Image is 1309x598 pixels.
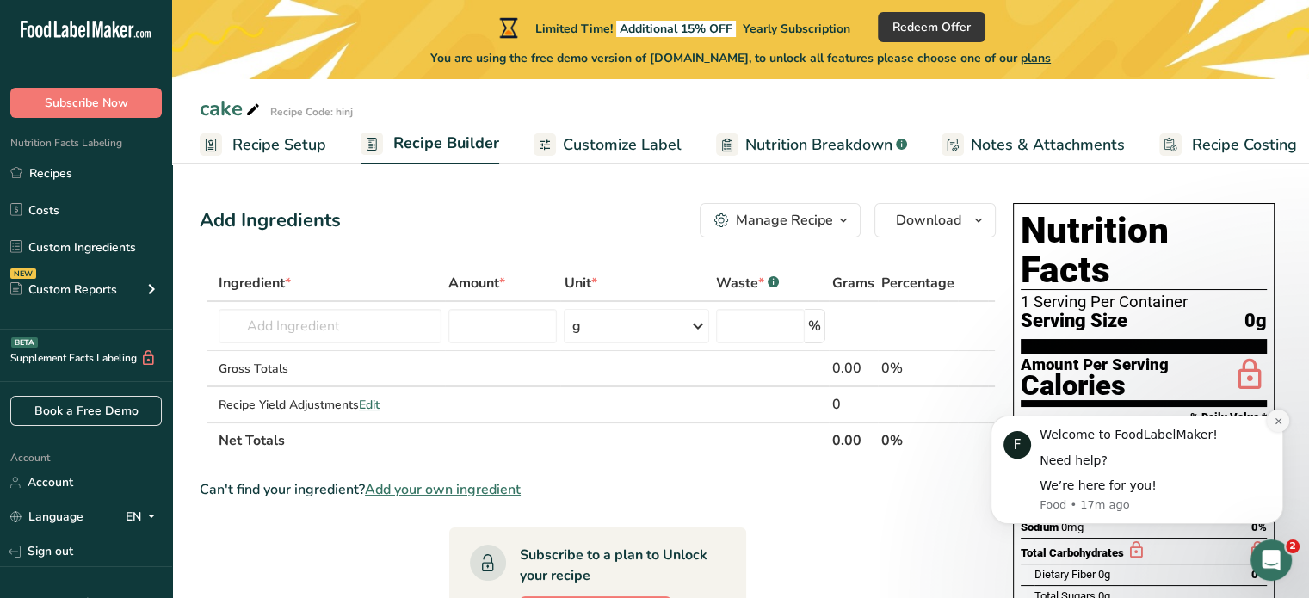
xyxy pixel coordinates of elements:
a: Notes & Attachments [942,126,1125,164]
div: Recipe Yield Adjustments [219,396,441,414]
button: Subscribe Now [10,88,162,118]
div: NEW [10,268,36,279]
span: Add your own ingredient [365,479,521,500]
div: Manage Recipe [736,210,833,231]
div: message notification from Food, 17m ago. Welcome to FoodLabelMaker! Need help? We’re here for you! [26,26,318,134]
div: Waste [716,273,779,293]
div: Recipe Code: hinj [270,104,353,120]
div: Custom Reports [10,281,117,299]
div: Need help? [75,63,306,80]
span: 0g [1244,311,1267,332]
span: plans [1021,50,1051,66]
a: Book a Free Demo [10,396,162,426]
span: Subscribe Now [45,94,128,112]
div: Message content [75,37,306,105]
span: 2 [1286,539,1300,553]
span: Redeem Offer [892,18,971,36]
div: Amount Per Serving [1021,357,1169,373]
span: Yearly Subscription [743,21,850,37]
p: Message from Food, sent 17m ago [75,108,306,123]
span: Recipe Setup [232,133,326,157]
span: Percentage [881,273,954,293]
span: You are using the free demo version of [DOMAIN_NAME], to unlock all features please choose one of... [430,49,1051,67]
div: Subscribe to a plan to Unlock your recipe [520,545,712,586]
a: Language [10,502,83,532]
div: 0% [881,358,954,379]
div: Add Ingredients [200,207,341,235]
span: Nutrition Breakdown [745,133,892,157]
div: 0 [832,394,874,415]
div: cake [200,93,263,124]
div: 0.00 [832,358,874,379]
span: Download [896,210,961,231]
h1: Nutrition Facts [1021,211,1267,290]
a: Recipe Setup [200,126,326,164]
button: Dismiss notification [302,20,324,42]
span: Additional 15% OFF [616,21,736,37]
span: Customize Label [563,133,682,157]
div: Gross Totals [219,360,441,378]
a: Customize Label [534,126,682,164]
iframe: Intercom notifications message [965,390,1309,552]
span: Dietary Fiber [1034,568,1096,581]
span: Notes & Attachments [971,133,1125,157]
div: Calories [1021,373,1169,398]
span: Edit [359,397,380,413]
iframe: Intercom live chat [1250,539,1292,581]
span: Unit [564,273,596,293]
a: Recipe Costing [1159,126,1297,164]
th: 0% [878,422,958,458]
span: Grams [832,273,874,293]
span: 0g [1098,568,1110,581]
div: Profile image for Food [39,41,66,69]
th: Net Totals [215,422,829,458]
div: We’re here for you! [75,88,306,105]
button: Manage Recipe [700,203,861,237]
div: Welcome to FoodLabelMaker! [75,37,306,54]
span: Total Carbohydrates [1021,546,1124,559]
div: Can't find your ingredient? [200,479,996,500]
div: EN [126,507,162,527]
a: Nutrition Breakdown [716,126,907,164]
span: Recipe Costing [1192,133,1297,157]
span: Ingredient [219,273,291,293]
span: Recipe Builder [393,132,499,155]
div: g [571,316,580,336]
a: Recipe Builder [361,124,499,165]
span: Serving Size [1021,311,1127,332]
button: Download [874,203,996,237]
input: Add Ingredient [219,309,441,343]
span: Amount [448,273,505,293]
div: 1 Serving Per Container [1021,293,1267,311]
div: BETA [11,337,38,348]
th: 0.00 [829,422,878,458]
button: Redeem Offer [878,12,985,42]
div: Limited Time! [496,17,850,38]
